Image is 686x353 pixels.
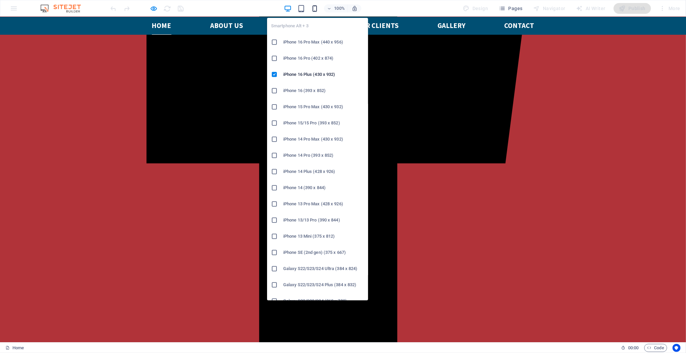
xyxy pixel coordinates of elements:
[673,344,681,352] button: Usercentrics
[499,5,522,12] span: Pages
[39,4,89,12] img: Editor Logo
[283,216,364,224] h6: iPhone 13/13 Pro (390 x 844)
[496,3,525,14] button: Pages
[644,344,667,352] button: Code
[647,344,664,352] span: Code
[283,103,364,111] h6: iPhone 15 Pro Max (430 x 932)
[283,248,364,257] h6: iPhone SE (2nd gen) (375 x 667)
[283,265,364,273] h6: Galaxy S22/S23/S24 Ultra (384 x 824)
[283,200,364,208] h6: iPhone 13 Pro Max (428 x 926)
[283,38,364,46] h6: iPhone 16 Pro Max (440 x 956)
[283,297,364,305] h6: Galaxy S22/S23/S24 (360 x 780)
[334,4,345,12] h6: 100%
[283,70,364,79] h6: iPhone 16 Plus (430 x 932)
[460,3,491,14] div: Design (Ctrl+Alt+Y)
[283,54,364,62] h6: iPhone 16 Pro (402 x 874)
[628,344,639,352] span: 00 00
[283,87,364,95] h6: iPhone 16 (393 x 852)
[283,135,364,143] h6: iPhone 14 Pro Max (430 x 932)
[283,119,364,127] h6: iPhone 15/15 Pro (393 x 852)
[621,344,639,352] h6: Session time
[5,344,24,352] a: Click to cancel selection. Double-click to open Pages
[283,168,364,176] h6: iPhone 14 Plus (428 x 926)
[283,151,364,159] h6: iPhone 14 Pro (393 x 852)
[283,281,364,289] h6: Galaxy S22/S23/S24 Plus (384 x 832)
[324,4,348,12] button: 100%
[283,232,364,240] h6: iPhone 13 Mini (375 x 812)
[633,345,634,350] span: :
[283,184,364,192] h6: iPhone 14 (390 x 844)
